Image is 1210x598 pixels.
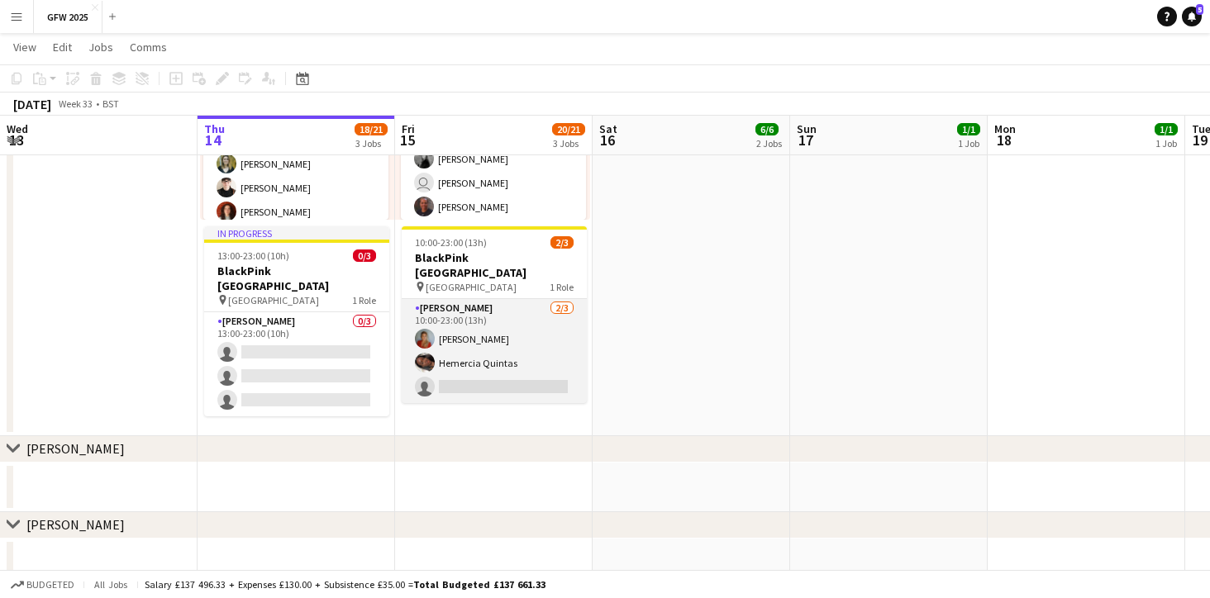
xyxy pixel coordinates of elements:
[402,121,415,136] span: Fri
[958,137,979,149] div: 1 Job
[217,249,289,262] span: 13:00-23:00 (10h)
[55,97,96,110] span: Week 33
[399,131,415,149] span: 15
[82,36,120,58] a: Jobs
[755,123,779,135] span: 6/6
[91,578,131,591] span: All jobs
[1155,123,1178,135] span: 1/1
[1196,4,1203,15] span: 5
[204,121,225,136] span: Thu
[550,281,574,293] span: 1 Role
[26,579,74,591] span: Budgeted
[994,121,1016,136] span: Mon
[797,121,817,136] span: Sun
[1155,137,1177,149] div: 1 Job
[145,578,545,591] div: Salary £137 496.33 + Expenses £130.00 + Subsistence £35.00 =
[550,236,574,249] span: 2/3
[794,131,817,149] span: 17
[204,312,389,416] app-card-role: [PERSON_NAME]0/313:00-23:00 (10h)
[4,131,28,149] span: 13
[402,226,587,403] app-job-card: 10:00-23:00 (13h)2/3BlackPink [GEOGRAPHIC_DATA] [GEOGRAPHIC_DATA]1 Role[PERSON_NAME]2/310:00-23:0...
[353,249,376,262] span: 0/3
[204,226,389,240] div: In progress
[599,121,617,136] span: Sat
[13,96,51,112] div: [DATE]
[8,576,77,594] button: Budgeted
[204,263,389,293] h3: BlackPink [GEOGRAPHIC_DATA]
[426,281,517,293] span: [GEOGRAPHIC_DATA]
[957,123,980,135] span: 1/1
[355,123,388,135] span: 18/21
[413,578,545,591] span: Total Budgeted £137 661.33
[228,294,319,306] span: [GEOGRAPHIC_DATA]
[415,236,487,249] span: 10:00-23:00 (13h)
[552,123,585,135] span: 20/21
[204,226,389,416] app-job-card: In progress13:00-23:00 (10h)0/3BlackPink [GEOGRAPHIC_DATA] [GEOGRAPHIC_DATA]1 Role[PERSON_NAME]0/...
[202,131,225,149] span: 14
[553,137,584,149] div: 3 Jobs
[355,137,387,149] div: 3 Jobs
[756,137,782,149] div: 2 Jobs
[26,516,125,533] div: [PERSON_NAME]
[402,299,587,403] app-card-role: [PERSON_NAME]2/310:00-23:00 (13h)[PERSON_NAME]Hemercia Quintas
[352,294,376,306] span: 1 Role
[34,1,102,33] button: GFW 2025
[88,40,113,55] span: Jobs
[46,36,79,58] a: Edit
[7,36,43,58] a: View
[13,40,36,55] span: View
[26,440,125,457] div: [PERSON_NAME]
[130,40,167,55] span: Comms
[597,131,617,149] span: 16
[1182,7,1202,26] a: 5
[7,121,28,136] span: Wed
[992,131,1016,149] span: 18
[402,250,587,280] h3: BlackPink [GEOGRAPHIC_DATA]
[123,36,174,58] a: Comms
[102,97,119,110] div: BST
[53,40,72,55] span: Edit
